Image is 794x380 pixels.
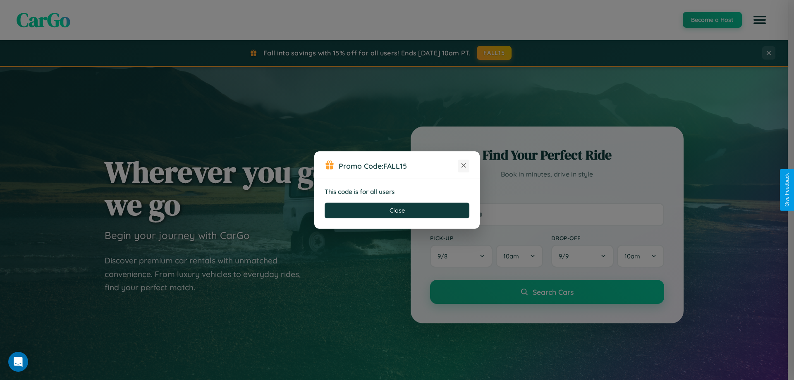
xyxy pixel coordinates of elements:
h3: Promo Code: [339,161,458,170]
button: Close [325,203,469,218]
b: FALL15 [383,161,407,170]
div: Open Intercom Messenger [8,352,28,372]
strong: This code is for all users [325,188,395,196]
div: Give Feedback [784,173,790,207]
